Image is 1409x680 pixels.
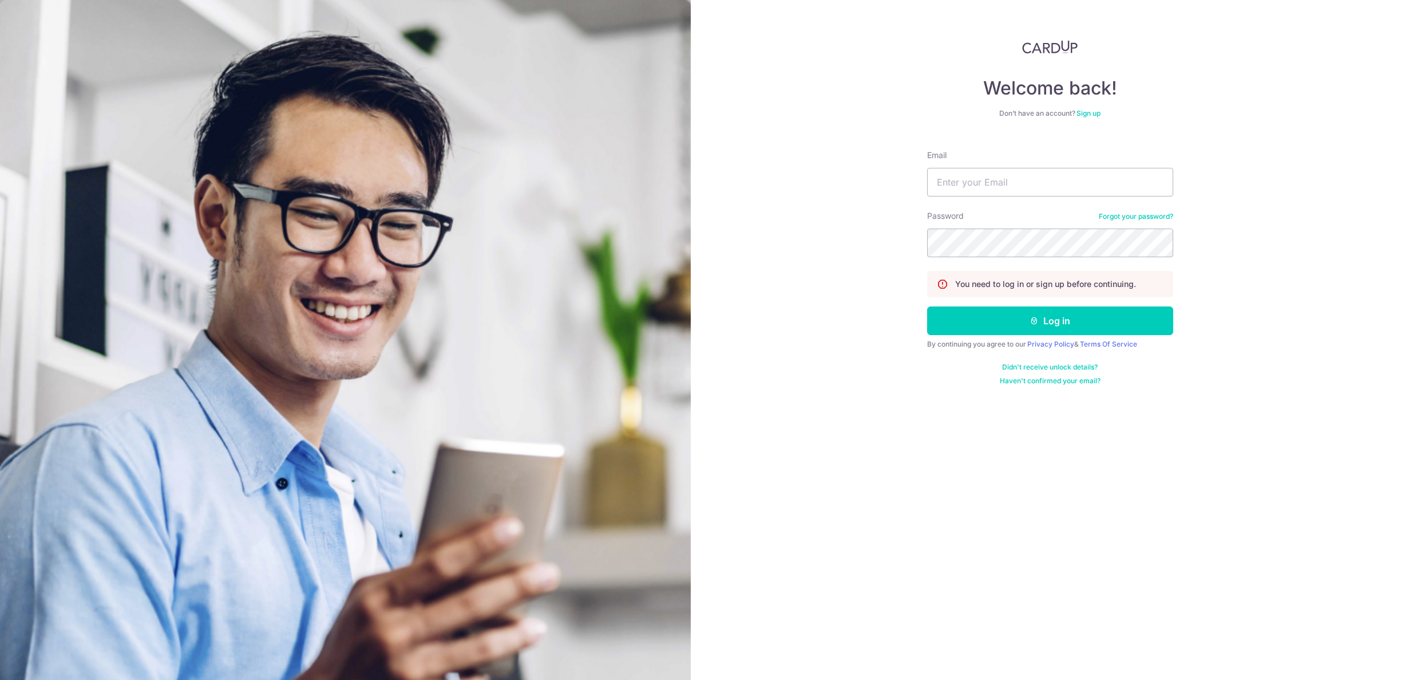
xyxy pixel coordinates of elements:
[927,306,1173,335] button: Log in
[1080,340,1137,348] a: Terms Of Service
[1000,376,1101,386] a: Haven't confirmed your email?
[955,278,1136,290] p: You need to log in or sign up before continuing.
[927,340,1173,349] div: By continuing you agree to our &
[1027,340,1074,348] a: Privacy Policy
[927,210,964,222] label: Password
[927,109,1173,118] div: Don’t have an account?
[927,168,1173,196] input: Enter your Email
[1002,363,1098,372] a: Didn't receive unlock details?
[1022,40,1078,54] img: CardUp Logo
[927,150,947,161] label: Email
[927,77,1173,100] h4: Welcome back!
[1099,212,1173,221] a: Forgot your password?
[1076,109,1101,117] a: Sign up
